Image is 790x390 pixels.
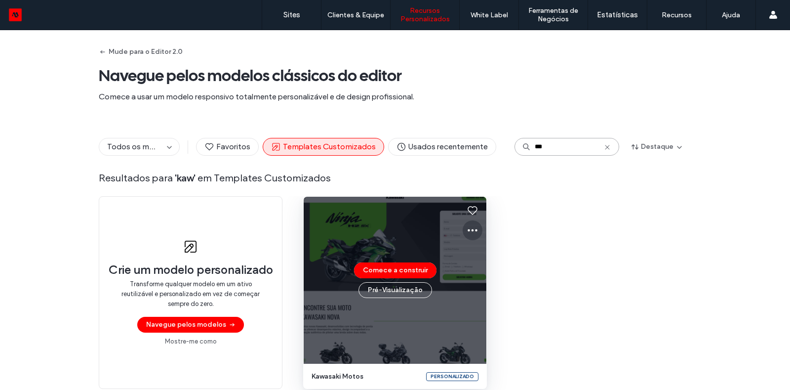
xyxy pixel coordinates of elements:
[283,10,300,19] label: Sites
[312,372,420,382] span: kawasaki motos
[165,337,217,347] a: Mostre-me como
[22,7,47,16] span: Ajuda
[271,141,376,152] span: Templates Customizados
[99,66,691,86] span: Navegue pelos modelos clássicos do editor
[354,262,436,278] button: Comece a construir
[358,282,432,298] button: Pré-Visualizaçāo
[519,6,588,23] label: Ferramentas de Negócios
[722,11,740,19] label: Ajuda
[196,138,259,156] button: Favoritos
[263,138,384,156] button: Templates Customizados
[388,138,496,156] button: Usados recentemente
[623,139,691,155] button: Destaque
[99,91,691,102] span: Comece a usar um modelo responsivo totalmente personalizável e de design profissional.
[662,11,692,19] label: Recursos
[327,11,384,19] label: Clientes & Equipe
[426,372,478,381] div: Personalizado
[99,172,691,184] span: Resultados para em Templates Customizados
[471,11,508,19] label: White Label
[391,6,459,23] label: Recursos Personalizados
[99,138,163,155] button: Todos os modelos
[99,44,183,60] button: Mude para o Editor 2.0
[175,172,196,184] span: ' kaw '
[107,142,174,151] span: Todos os modelos
[109,262,273,277] span: Crie um modelo personalizado
[597,10,638,19] label: Estatísticas
[119,279,262,309] span: Transforme qualquer modelo em um ativo reutilizável e personalizado em vez de começar sempre do z...
[137,317,244,333] button: Navegue pelos modelos
[204,141,250,152] span: Favoritos
[396,141,488,152] span: Usados recentemente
